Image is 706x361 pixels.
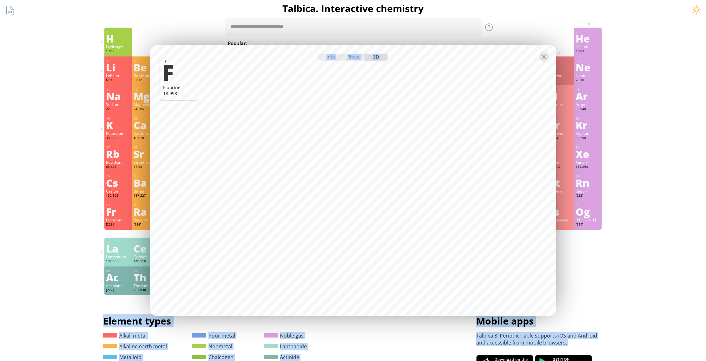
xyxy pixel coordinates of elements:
[548,165,572,170] div: 126.904
[576,136,600,141] div: 83.798
[576,88,600,92] div: 18
[548,59,572,63] div: 9
[576,107,600,112] div: 39.948
[576,62,600,72] div: Ne
[134,120,158,130] div: Ca
[106,207,130,217] div: Fr
[106,49,130,54] div: 1.008
[134,116,158,121] div: 20
[103,343,167,350] a: Alkaline earth metal
[134,240,158,244] div: 58
[106,107,130,112] div: 22.99
[452,39,499,47] span: [MEDICAL_DATA]
[103,332,147,339] a: Alkali metal
[106,222,130,227] div: [223]
[134,91,158,101] div: Mg
[576,131,600,136] div: Krypton
[106,102,130,107] div: Sodium
[106,254,130,259] div: Lanthanum
[548,91,572,101] div: Cl
[106,120,130,130] div: K
[134,73,158,78] div: Beryllium
[106,203,130,207] div: 87
[162,62,195,83] div: F
[576,59,600,63] div: 10
[548,116,572,121] div: 35
[576,145,600,149] div: 54
[264,343,307,350] a: Lanthanide
[192,343,232,350] a: Nonmetal
[576,194,600,199] div: [222]
[134,243,158,253] div: Ce
[106,33,130,43] div: H
[397,43,399,47] sub: 4
[380,39,420,47] span: H SO + NaOH
[134,283,158,288] div: Thorium
[548,131,572,136] div: Bromine
[106,91,130,101] div: Na
[106,30,130,34] div: 1
[106,283,130,288] div: Actinium
[423,39,450,47] span: Methane
[548,136,572,141] div: 79.904
[134,222,158,227] div: [226]
[576,217,600,222] div: [PERSON_NAME]
[106,217,130,222] div: Francium
[106,136,130,141] div: 39.098
[134,59,158,63] div: 4
[548,107,572,112] div: 35.45
[576,160,600,165] div: Xenon
[548,88,572,92] div: 17
[106,145,130,149] div: 37
[103,314,307,327] h1: Element types
[576,165,600,170] div: 131.293
[192,332,235,339] a: Poor metal
[134,88,158,92] div: 12
[548,207,572,217] div: Ts
[476,332,603,346] p: Talbica 3: Periodic Table supports iOS and Android and accessible from mobile browsers.
[548,78,572,83] div: 18.998
[476,314,603,327] h1: Mobile apps
[134,269,158,273] div: 90
[134,78,158,83] div: 9.012
[106,78,130,83] div: 6.94
[134,136,158,141] div: 40.078
[548,217,572,222] div: Tennessine
[548,62,572,72] div: F
[106,88,130,92] div: 11
[106,269,130,273] div: 89
[576,33,600,43] div: He
[338,39,360,47] span: H SO
[106,131,130,136] div: Potassium
[548,188,572,194] div: Astatine
[106,62,130,72] div: Li
[576,174,600,178] div: 86
[318,39,335,47] span: H O
[134,160,158,165] div: Strontium
[548,73,572,78] div: Fluorine
[134,145,158,149] div: 38
[548,102,572,107] div: Chlorine
[134,259,158,264] div: 140.116
[294,39,315,47] span: Water
[576,91,600,101] div: Ar
[163,90,196,96] div: 18.998
[106,240,130,244] div: 57
[106,178,130,188] div: Cs
[345,43,347,47] sub: 2
[576,207,600,217] div: Og
[264,354,299,361] a: Actinide
[106,165,130,170] div: 85.468
[388,43,390,47] sub: 2
[342,54,365,61] div: Photo
[576,78,600,83] div: 20.18
[576,73,600,78] div: Neon
[362,39,378,47] span: HCl
[106,116,130,121] div: 19
[548,145,572,149] div: 53
[548,160,572,165] div: Iodine
[106,194,130,199] div: 132.905
[228,39,252,48] div: Popular:
[576,203,600,207] div: 118
[576,30,600,34] div: 2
